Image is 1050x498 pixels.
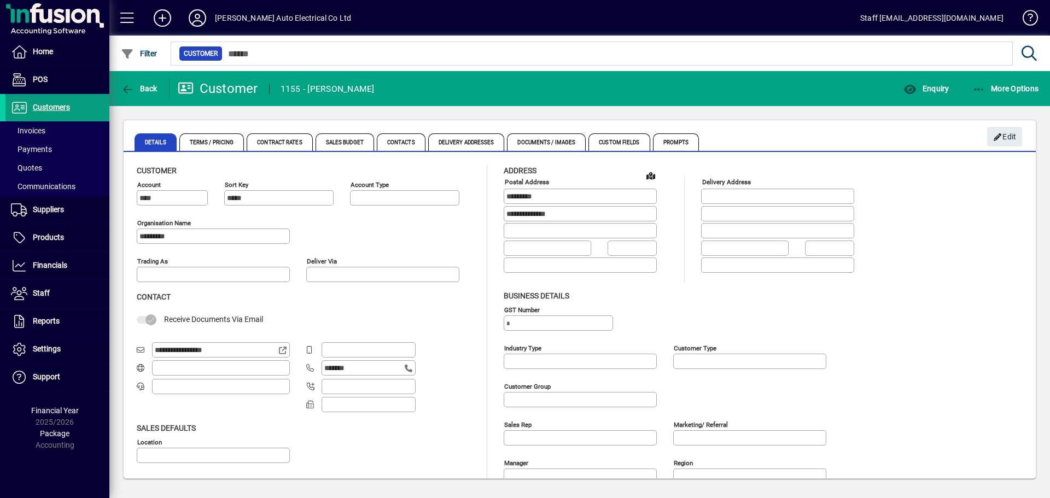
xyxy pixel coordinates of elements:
span: Payments [11,145,52,154]
a: Quotes [5,159,109,177]
button: Enquiry [901,79,952,98]
span: Custom Fields [588,133,650,151]
div: 1155 - [PERSON_NAME] [281,80,375,98]
span: Receive Documents Via Email [164,315,263,324]
mat-label: Manager [504,459,528,466]
span: Customer [137,166,177,175]
span: Invoices [11,126,45,135]
span: Financial Year [31,406,79,415]
mat-label: Customer group [504,382,551,390]
a: Support [5,364,109,391]
button: Add [145,8,180,28]
mat-label: Industry type [504,344,541,351]
app-page-header-button: Back [109,79,170,98]
span: More Options [972,84,1039,93]
a: Home [5,38,109,66]
span: Delivery Addresses [428,133,505,151]
span: Customer [184,48,218,59]
a: Products [5,224,109,251]
a: POS [5,66,109,93]
mat-label: Account Type [351,181,389,189]
span: Details [135,133,177,151]
span: Customers [33,103,70,112]
span: Contract Rates [247,133,312,151]
span: Business details [504,291,569,300]
span: POS [33,75,48,84]
span: Support [33,372,60,381]
a: Suppliers [5,196,109,224]
button: Profile [180,8,215,28]
mat-label: Marketing/ Referral [674,420,728,428]
a: Knowledge Base [1014,2,1036,38]
span: Suppliers [33,205,64,214]
mat-label: Account [137,181,161,189]
span: Reports [33,317,60,325]
mat-label: Sales rep [504,420,532,428]
button: Back [118,79,160,98]
a: Invoices [5,121,109,140]
button: Edit [987,127,1022,147]
span: Contacts [377,133,425,151]
a: Staff [5,280,109,307]
span: Financials [33,261,67,269]
a: Financials [5,252,109,279]
span: Terms / Pricing [179,133,244,151]
mat-label: GST Number [504,306,540,313]
span: Quotes [11,163,42,172]
span: Prompts [653,133,699,151]
span: Settings [33,344,61,353]
span: Package [40,429,69,438]
span: Filter [121,49,157,58]
span: Documents / Images [507,133,586,151]
div: [PERSON_NAME] Auto Electrical Co Ltd [215,9,351,27]
a: Communications [5,177,109,196]
a: View on map [642,167,660,184]
span: Edit [993,128,1017,146]
span: Enquiry [903,84,949,93]
span: Sales Budget [316,133,374,151]
mat-label: Sort key [225,181,248,189]
span: Communications [11,182,75,191]
a: Settings [5,336,109,363]
span: Sales defaults [137,424,196,432]
span: Products [33,233,64,242]
button: More Options [970,79,1042,98]
mat-label: Customer type [674,344,716,351]
mat-label: Deliver via [307,257,337,265]
mat-label: Region [674,459,693,466]
div: Customer [178,80,258,97]
mat-label: Location [137,438,162,446]
a: Payments [5,140,109,159]
span: Home [33,47,53,56]
span: Contact [137,292,171,301]
mat-label: Organisation name [137,219,191,227]
div: Staff [EMAIL_ADDRESS][DOMAIN_NAME] [860,9,1004,27]
span: Staff [33,289,50,297]
a: Reports [5,308,109,335]
span: Address [504,166,536,175]
span: Back [121,84,157,93]
mat-label: Trading as [137,257,168,265]
button: Filter [118,44,160,63]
